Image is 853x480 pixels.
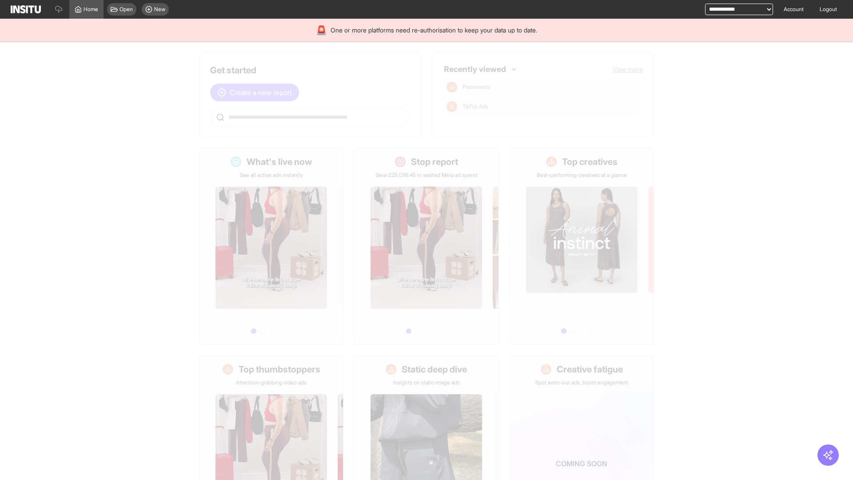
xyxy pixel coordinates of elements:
img: Logo [11,5,41,13]
span: Home [84,6,98,13]
div: 🚨 [316,24,327,36]
span: Open [120,6,133,13]
span: New [154,6,165,13]
span: One or more platforms need re-authorisation to keep your data up to date. [331,26,537,35]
